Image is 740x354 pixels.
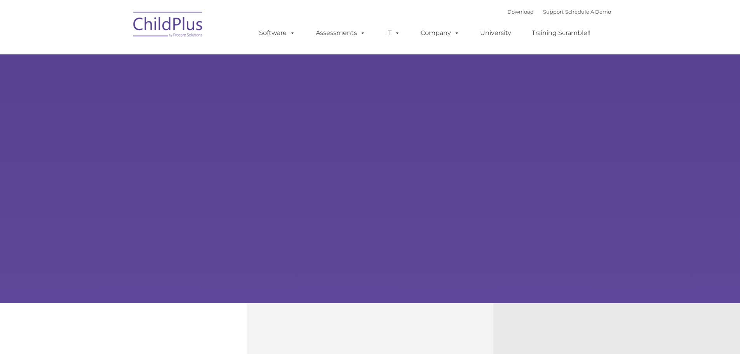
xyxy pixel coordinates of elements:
[308,25,373,41] a: Assessments
[524,25,598,41] a: Training Scramble!!
[507,9,611,15] font: |
[472,25,519,41] a: University
[543,9,564,15] a: Support
[251,25,303,41] a: Software
[378,25,408,41] a: IT
[507,9,534,15] a: Download
[129,6,207,45] img: ChildPlus by Procare Solutions
[413,25,467,41] a: Company
[565,9,611,15] a: Schedule A Demo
